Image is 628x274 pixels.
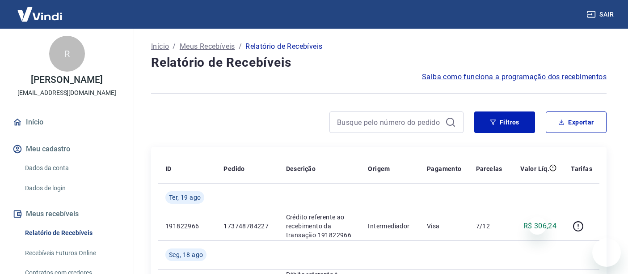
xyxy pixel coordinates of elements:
[165,164,172,173] p: ID
[585,6,617,23] button: Sair
[422,72,607,82] a: Saiba como funciona a programação dos recebimentos
[427,222,462,231] p: Visa
[286,164,316,173] p: Descrição
[173,41,176,52] p: /
[11,112,123,132] a: Início
[21,244,123,262] a: Recebíveis Futuros Online
[592,238,621,267] iframe: Botão para abrir a janela de mensagens
[476,164,502,173] p: Parcelas
[151,54,607,72] h4: Relatório de Recebíveis
[11,204,123,224] button: Meus recebíveis
[368,164,390,173] p: Origem
[21,224,123,242] a: Relatório de Recebíveis
[474,111,535,133] button: Filtros
[21,159,123,177] a: Dados da conta
[165,222,209,231] p: 191822966
[476,222,502,231] p: 7/12
[169,193,201,202] span: Ter, 19 ago
[151,41,169,52] a: Início
[520,164,549,173] p: Valor Líq.
[239,41,242,52] p: /
[245,41,322,52] p: Relatório de Recebíveis
[223,222,271,231] p: 173748784227
[21,179,123,197] a: Dados de login
[571,164,592,173] p: Tarifas
[49,36,85,72] div: R
[546,111,607,133] button: Exportar
[223,164,244,173] p: Pedido
[17,88,116,98] p: [EMAIL_ADDRESS][DOMAIN_NAME]
[11,139,123,159] button: Meu cadastro
[286,213,354,240] p: Crédito referente ao recebimento da transação 191822966
[180,41,235,52] a: Meus Recebíveis
[528,217,546,235] iframe: Fechar mensagem
[11,0,69,28] img: Vindi
[523,221,557,231] p: R$ 306,24
[368,222,412,231] p: Intermediador
[31,75,102,85] p: [PERSON_NAME]
[427,164,462,173] p: Pagamento
[337,116,442,129] input: Busque pelo número do pedido
[169,250,203,259] span: Seg, 18 ago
